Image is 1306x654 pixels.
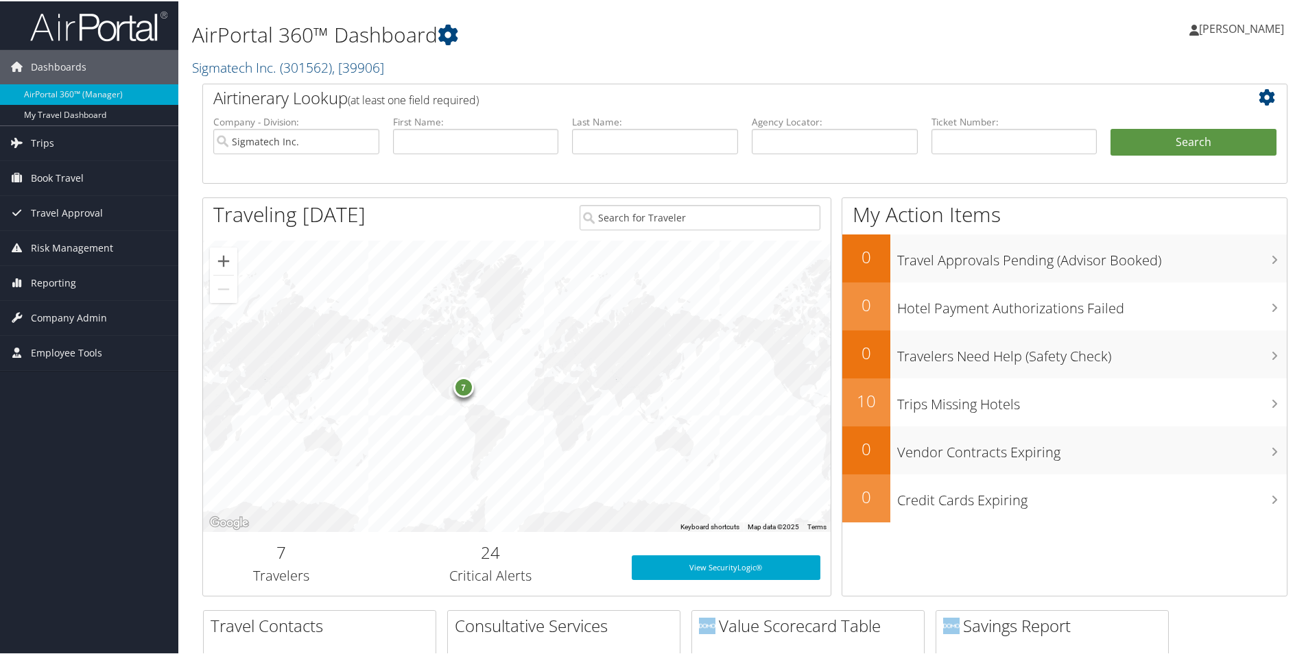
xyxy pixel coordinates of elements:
label: Company - Division: [213,114,379,128]
h1: Traveling [DATE] [213,199,366,228]
label: Last Name: [572,114,738,128]
h2: 10 [842,388,890,411]
a: 0Travelers Need Help (Safety Check) [842,329,1287,377]
span: Book Travel [31,160,84,194]
a: [PERSON_NAME] [1189,7,1298,48]
img: airportal-logo.png [30,9,167,41]
button: Keyboard shortcuts [680,521,739,531]
a: Terms (opens in new tab) [807,522,827,529]
span: Dashboards [31,49,86,83]
h1: AirPortal 360™ Dashboard [192,19,929,48]
img: domo-logo.png [699,616,715,633]
a: Sigmatech Inc. [192,57,384,75]
a: Open this area in Google Maps (opens a new window) [206,513,252,531]
h3: Travelers Need Help (Safety Check) [897,339,1287,365]
label: Ticket Number: [931,114,1097,128]
span: (at least one field required) [348,91,479,106]
h3: Trips Missing Hotels [897,387,1287,413]
h3: Vendor Contracts Expiring [897,435,1287,461]
h2: Savings Report [943,613,1168,636]
h2: Value Scorecard Table [699,613,924,636]
h2: 0 [842,340,890,363]
input: Search for Traveler [580,204,820,229]
h2: 24 [370,540,611,563]
h2: 7 [213,540,350,563]
label: Agency Locator: [752,114,918,128]
h2: Travel Contacts [211,613,436,636]
label: First Name: [393,114,559,128]
span: Trips [31,125,54,159]
h2: Airtinerary Lookup [213,85,1186,108]
h3: Critical Alerts [370,565,611,584]
h3: Credit Cards Expiring [897,483,1287,509]
a: 0Vendor Contracts Expiring [842,425,1287,473]
h2: 0 [842,484,890,507]
span: ( 301562 ) [280,57,332,75]
a: 0Travel Approvals Pending (Advisor Booked) [842,233,1287,281]
a: 0Credit Cards Expiring [842,473,1287,521]
button: Search [1111,128,1277,155]
h2: 0 [842,436,890,459]
div: 7 [453,375,474,396]
button: Zoom in [210,246,237,274]
span: [PERSON_NAME] [1199,20,1284,35]
h3: Hotel Payment Authorizations Failed [897,291,1287,317]
h1: My Action Items [842,199,1287,228]
h2: 0 [842,244,890,267]
a: 10Trips Missing Hotels [842,377,1287,425]
h2: Consultative Services [455,613,680,636]
span: Map data ©2025 [748,522,799,529]
span: , [ 39906 ] [332,57,384,75]
h3: Travelers [213,565,350,584]
span: Risk Management [31,230,113,264]
h3: Travel Approvals Pending (Advisor Booked) [897,243,1287,269]
h2: 0 [842,292,890,315]
span: Employee Tools [31,335,102,369]
span: Reporting [31,265,76,299]
a: 0Hotel Payment Authorizations Failed [842,281,1287,329]
a: View SecurityLogic® [632,554,820,579]
img: Google [206,513,252,531]
img: domo-logo.png [943,616,960,633]
span: Company Admin [31,300,107,334]
button: Zoom out [210,274,237,302]
span: Travel Approval [31,195,103,229]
